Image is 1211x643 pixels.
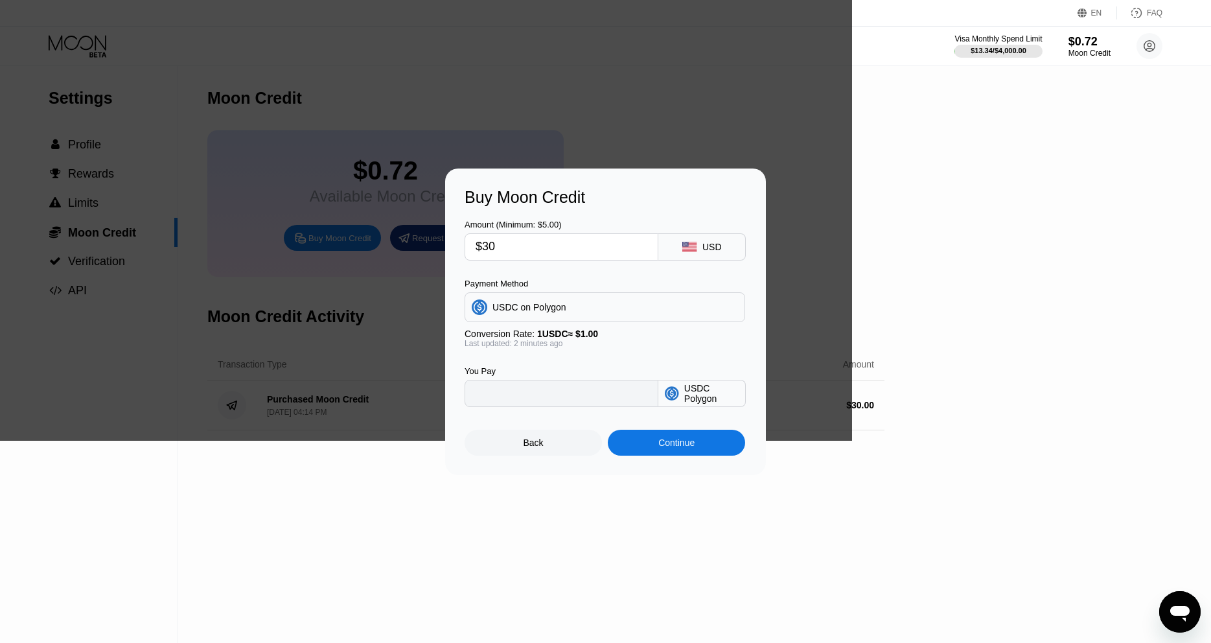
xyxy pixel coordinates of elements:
[608,430,745,456] div: Continue
[465,188,746,207] div: Buy Moon Credit
[465,220,658,229] div: Amount (Minimum: $5.00)
[537,329,598,339] span: 1 USDC ≈ $1.00
[465,279,745,288] div: Payment Method
[476,234,647,260] input: $0.00
[524,438,544,448] div: Back
[465,329,745,339] div: Conversion Rate:
[465,430,602,456] div: Back
[465,339,745,348] div: Last updated: 2 minutes ago
[1159,591,1201,633] iframe: Mesajlaşma penceresini başlatma düğmesi
[684,383,739,404] div: USDC Polygon
[702,242,722,252] div: USD
[658,438,695,448] div: Continue
[465,366,658,376] div: You Pay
